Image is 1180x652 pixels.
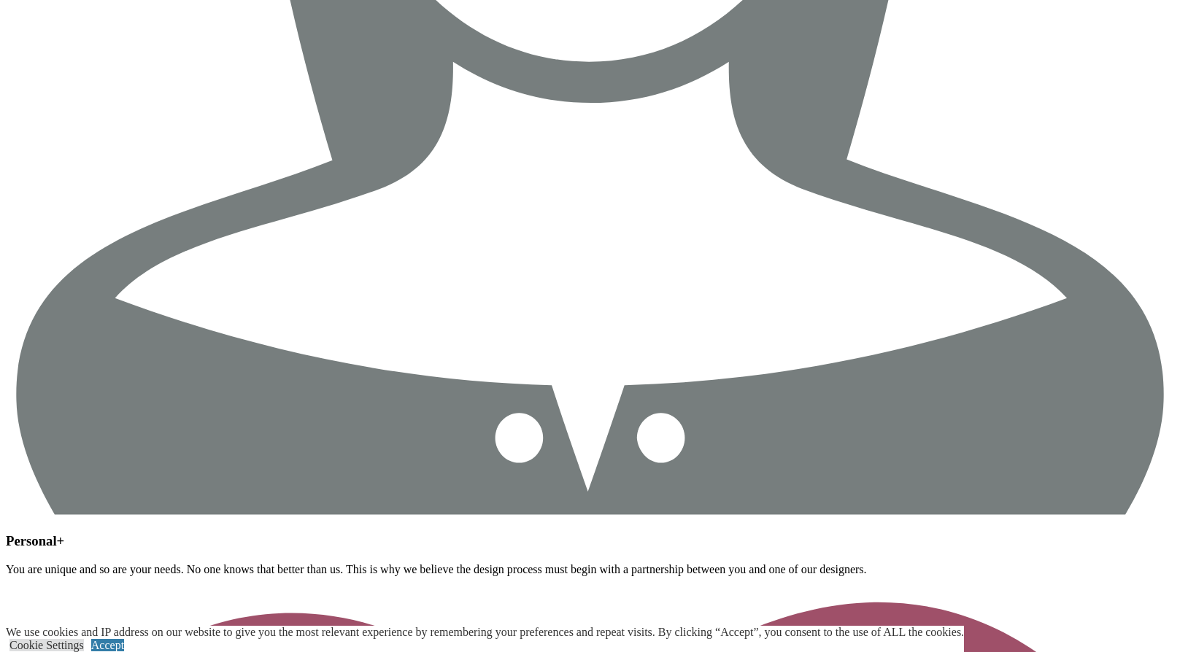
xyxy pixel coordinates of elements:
div: We use cookies and IP address on our website to give you the most relevant experience by remember... [6,626,964,639]
a: Accept [91,639,124,651]
p: You are unique and so are your needs. No one knows that better than us. This is why we believe th... [6,563,1174,576]
h3: Personal [6,533,1174,549]
a: Cookie Settings [9,639,84,651]
span: + [57,533,65,548]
